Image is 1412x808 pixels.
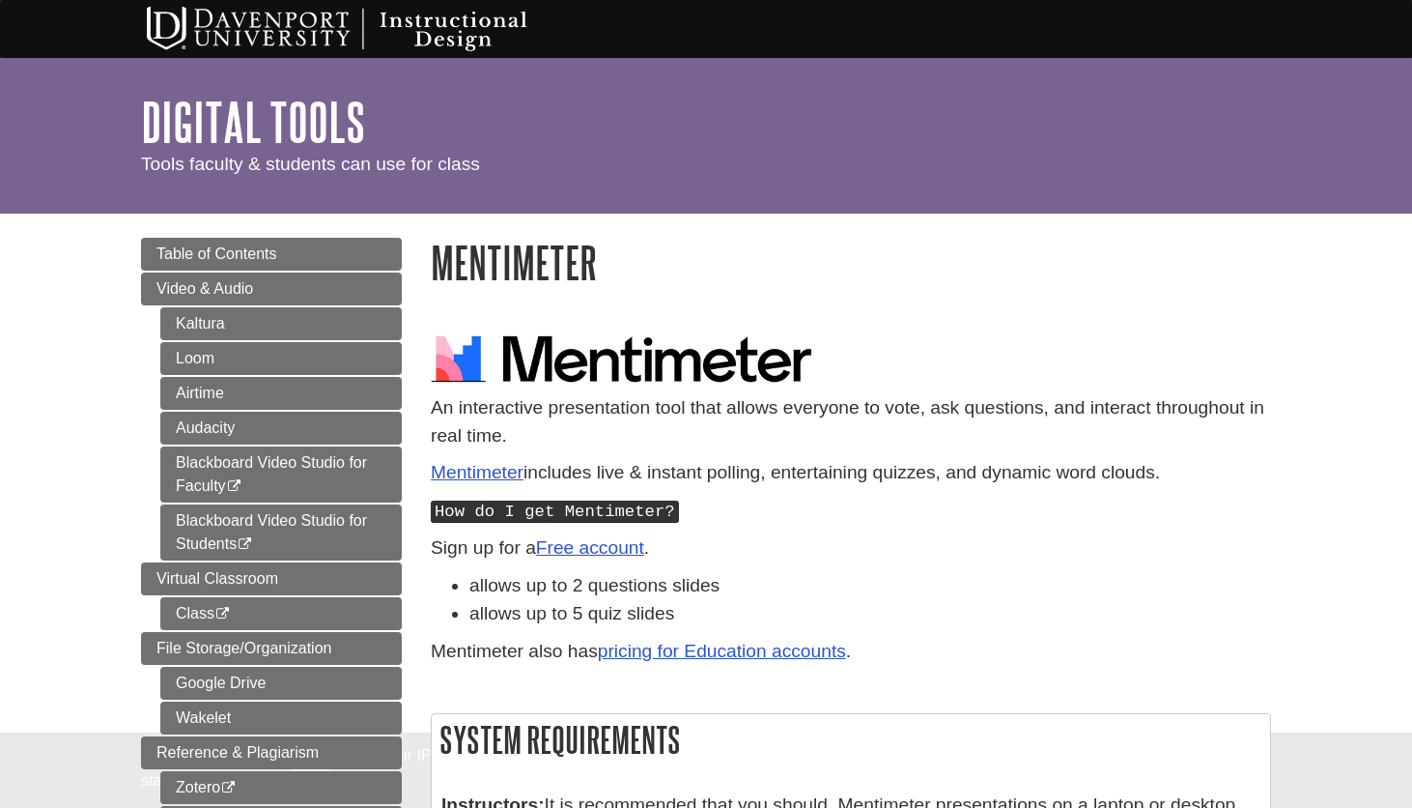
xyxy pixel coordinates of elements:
p: Mentimeter also has . [431,638,1271,666]
a: pricing for Education accounts [598,641,846,661]
span: Virtual Classroom [156,570,278,587]
h2: System Requirements [432,714,1270,765]
p: An interactive presentation tool that allows everyone to vote, ask questions, and interact throug... [431,394,1271,450]
a: Wakelet [160,702,402,735]
a: Class [160,597,402,630]
p: Sign up for a . [431,534,1271,563]
kbd: How do I get Mentimeter? [431,501,679,523]
a: Blackboard Video Studio for Students [160,505,402,561]
a: Video & Audio [141,273,402,305]
a: Digital Tools [141,92,365,152]
a: Table of Contents [141,238,402,271]
span: Reference & Plagiarism [156,744,319,761]
i: This link opens in a new window [226,480,242,493]
li: allows up to 2 questions slides [469,572,1271,600]
a: Free account [536,537,644,558]
img: mentimeter logo [431,331,817,385]
a: Google Drive [160,667,402,700]
a: Blackboard Video Studio for Faculty [160,447,402,503]
span: Table of Contents [156,245,277,262]
a: File Storage/Organization [141,632,402,665]
a: Loom [160,342,402,375]
span: Video & Audio [156,280,253,297]
a: Airtime [160,377,402,410]
i: This link opens in a new window [214,608,231,620]
i: This link opens in a new window [237,538,253,551]
a: Virtual Classroom [141,563,402,595]
a: Mentimeter [431,462,523,482]
img: Davenport University Instructional Design [131,5,595,53]
a: Kaltura [160,307,402,340]
a: Reference & Plagiarism [141,736,402,769]
i: This link opens in a new window [220,782,237,794]
p: includes live & instant polling, entertaining quizzes, and dynamic word clouds. [431,459,1271,487]
a: Zotero [160,771,402,804]
li: allows up to 5 quiz slides [469,600,1271,628]
a: Audacity [160,412,402,445]
h1: Mentimeter [431,238,1271,287]
span: File Storage/Organization [156,640,331,656]
span: Tools faculty & students can use for class [141,154,480,174]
